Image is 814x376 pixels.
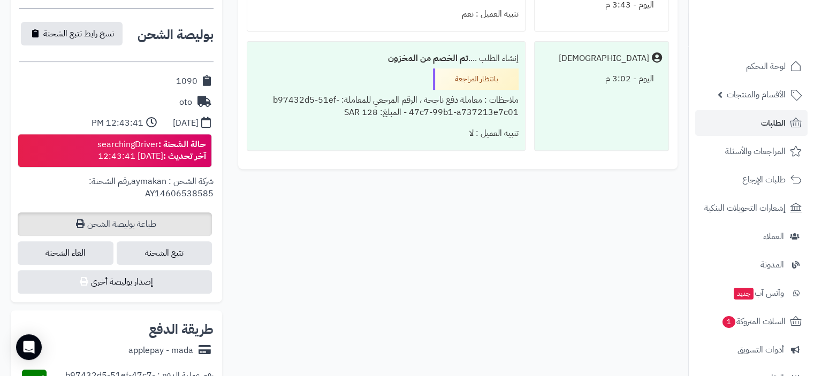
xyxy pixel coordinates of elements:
div: applepay - mada [128,344,193,357]
a: أدوات التسويق [695,337,808,363]
a: تتبع الشحنة [117,241,212,265]
div: [DATE] [173,117,199,129]
span: الطلبات [761,116,786,131]
div: ملاحظات : معاملة دفع ناجحة ، الرقم المرجعي للمعاملة: b97432d5-51ef-47c7-99b1-a737213e7c01 - المبل... [254,90,519,123]
div: إنشاء الطلب .... [254,48,519,69]
span: المدونة [760,257,784,272]
span: رقم الشحنة: AY14606538585 [89,175,214,200]
a: المراجعات والأسئلة [695,139,808,164]
a: العملاء [695,224,808,249]
a: إشعارات التحويلات البنكية [695,195,808,221]
span: السلات المتروكة [721,314,786,329]
div: اليوم - 3:02 م [541,68,662,89]
div: oto [179,96,192,109]
div: 1090 [176,75,197,88]
span: وآتس آب [733,286,784,301]
img: logo-2.png [741,28,804,51]
div: searchingDriver [DATE] 12:43:41 [97,139,206,163]
span: 1 [722,316,735,328]
button: إصدار بوليصة أخرى [18,270,212,294]
strong: حالة الشحنة : [158,138,206,151]
span: شركة الشحن : aymakan [131,175,214,188]
div: , [19,175,214,212]
strong: آخر تحديث : [163,150,206,163]
a: وآتس آبجديد [695,280,808,306]
span: طلبات الإرجاع [742,172,786,187]
span: العملاء [763,229,784,244]
div: [DEMOGRAPHIC_DATA] [559,52,649,65]
span: نسخ رابط تتبع الشحنة [43,27,114,40]
b: تم الخصم من المخزون [388,52,468,65]
div: 12:43:41 PM [92,117,143,129]
span: الأقسام والمنتجات [727,87,786,102]
a: السلات المتروكة1 [695,309,808,334]
span: الغاء الشحنة [18,241,113,265]
span: جديد [734,288,754,300]
h2: بوليصة الشحن [138,28,214,41]
a: طلبات الإرجاع [695,167,808,193]
div: تنبيه العميل : نعم [254,4,519,25]
a: لوحة التحكم [695,53,808,79]
div: تنبيه العميل : لا [254,123,519,144]
span: إشعارات التحويلات البنكية [704,201,786,216]
a: المدونة [695,252,808,278]
div: بانتظار المراجعة [433,68,519,90]
div: Open Intercom Messenger [16,334,42,360]
span: أدوات التسويق [737,342,784,357]
span: المراجعات والأسئلة [725,144,786,159]
a: طباعة بوليصة الشحن [18,212,212,236]
a: الطلبات [695,110,808,136]
span: لوحة التحكم [746,59,786,74]
h2: طريقة الدفع [149,323,214,336]
button: نسخ رابط تتبع الشحنة [21,22,123,45]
